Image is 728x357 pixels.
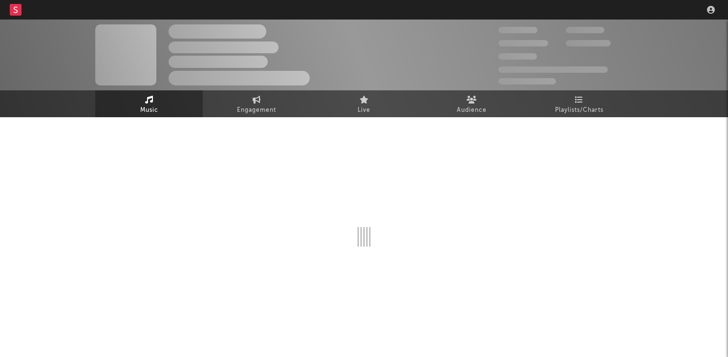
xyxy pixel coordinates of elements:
span: Music [140,105,158,116]
span: Live [358,105,370,116]
span: Playlists/Charts [555,105,603,116]
a: Music [95,90,203,117]
a: Engagement [203,90,310,117]
span: 100,000 [566,27,604,33]
a: Live [310,90,418,117]
span: 50,000,000 Monthly Listeners [498,66,608,73]
span: 50,000,000 [498,40,548,46]
span: Audience [457,105,487,116]
span: 1,000,000 [566,40,611,46]
a: Playlists/Charts [525,90,633,117]
a: Audience [418,90,525,117]
span: 100,000 [498,53,537,60]
span: Engagement [237,105,276,116]
span: 300,000 [498,27,537,33]
span: Jump Score: 85.0 [498,78,556,84]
